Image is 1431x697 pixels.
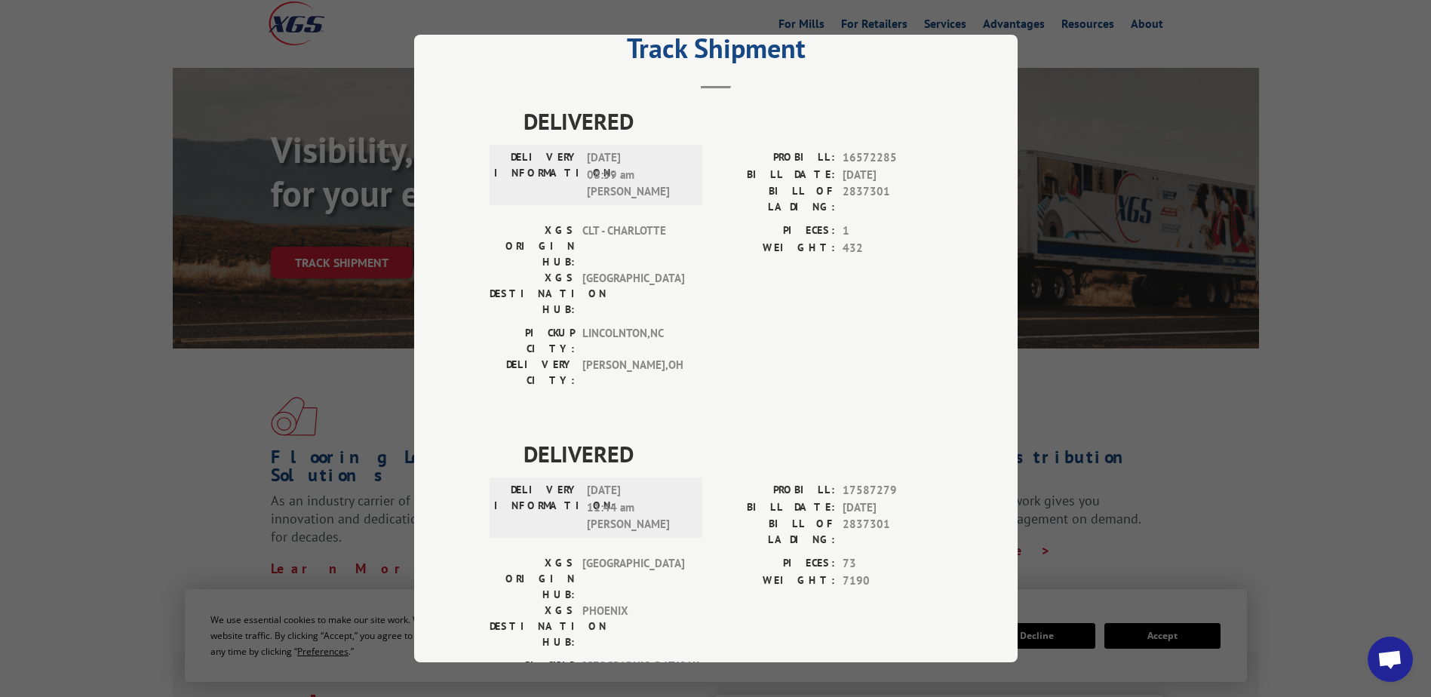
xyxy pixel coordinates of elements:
span: PHOENIX [582,603,684,650]
span: [GEOGRAPHIC_DATA] , NJ [582,658,684,689]
span: 7190 [843,573,942,590]
label: DELIVERY CITY: [490,357,575,388]
label: PROBILL: [716,482,835,499]
span: [GEOGRAPHIC_DATA] [582,555,684,603]
label: BILL DATE: [716,167,835,184]
span: [PERSON_NAME] , OH [582,357,684,388]
span: DELIVERED [524,104,942,138]
label: PIECES: [716,223,835,240]
label: PIECES: [716,555,835,573]
span: DELIVERED [524,437,942,471]
label: PICKUP CITY: [490,658,575,689]
span: CLT - CHARLOTTE [582,223,684,270]
label: XGS ORIGIN HUB: [490,223,575,270]
label: XGS ORIGIN HUB: [490,555,575,603]
span: [DATE] [843,499,942,517]
span: 2837301 [843,516,942,548]
label: WEIGHT: [716,573,835,590]
label: BILL OF LADING: [716,183,835,215]
span: [DATE] 08:59 am [PERSON_NAME] [587,149,689,201]
label: XGS DESTINATION HUB: [490,270,575,318]
label: PROBILL: [716,149,835,167]
span: LINCOLNTON , NC [582,325,684,357]
span: 16572285 [843,149,942,167]
span: 73 [843,555,942,573]
span: 432 [843,240,942,257]
span: [DATE] 11:44 am [PERSON_NAME] [587,482,689,533]
span: 2837301 [843,183,942,215]
label: XGS DESTINATION HUB: [490,603,575,650]
div: Open chat [1368,637,1413,682]
h2: Track Shipment [490,38,942,66]
span: 17587279 [843,482,942,499]
label: DELIVERY INFORMATION: [494,482,579,533]
label: DELIVERY INFORMATION: [494,149,579,201]
label: BILL OF LADING: [716,516,835,548]
label: PICKUP CITY: [490,325,575,357]
label: WEIGHT: [716,240,835,257]
span: 1 [843,223,942,240]
span: [DATE] [843,167,942,184]
span: [GEOGRAPHIC_DATA] [582,270,684,318]
label: BILL DATE: [716,499,835,517]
